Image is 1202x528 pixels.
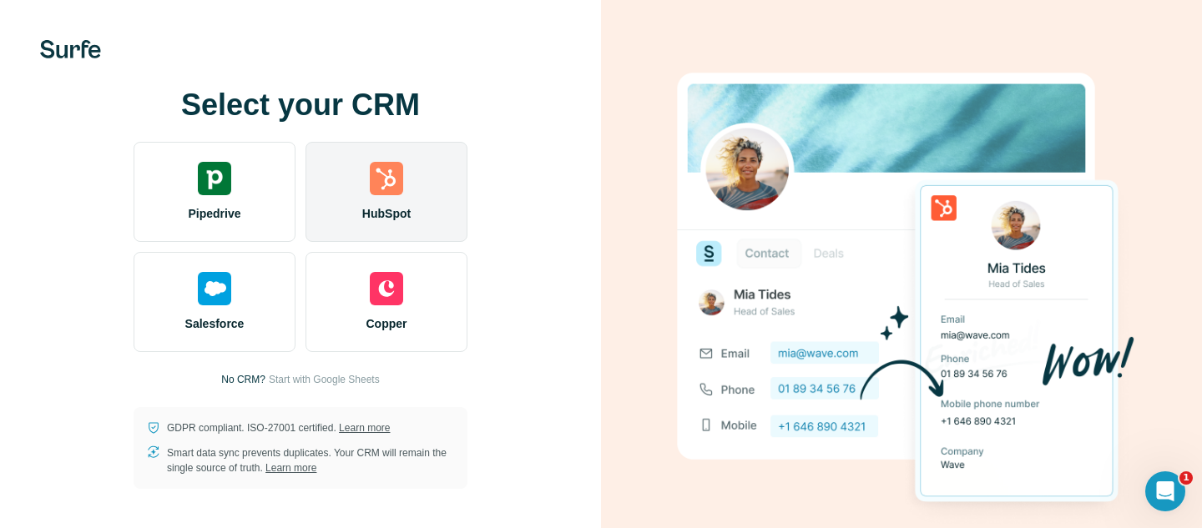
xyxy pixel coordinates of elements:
[188,205,240,222] span: Pipedrive
[265,462,316,474] a: Learn more
[1179,471,1193,485] span: 1
[198,162,231,195] img: pipedrive's logo
[370,272,403,305] img: copper's logo
[40,40,101,58] img: Surfe's logo
[366,315,407,332] span: Copper
[339,422,390,434] a: Learn more
[370,162,403,195] img: hubspot's logo
[1145,471,1185,511] iframe: Intercom live chat
[134,88,467,122] h1: Select your CRM
[362,205,411,222] span: HubSpot
[185,315,245,332] span: Salesforce
[221,372,265,387] p: No CRM?
[167,445,454,475] p: Smart data sync prevents duplicates. Your CRM will remain the single source of truth.
[269,372,380,387] button: Start with Google Sheets
[198,272,231,305] img: salesforce's logo
[167,420,390,435] p: GDPR compliant. ISO-27001 certified.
